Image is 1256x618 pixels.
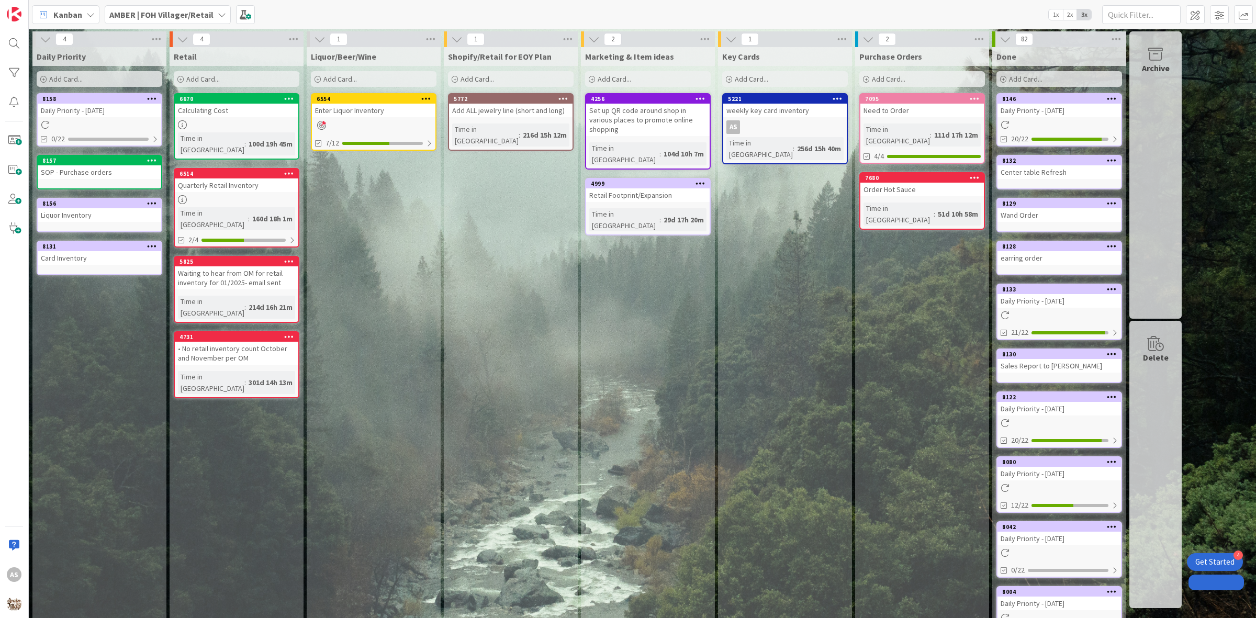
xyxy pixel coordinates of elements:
div: AS [7,567,21,582]
div: • No retail inventory count October and November per OM [175,342,298,365]
a: 8129Wand Order [996,198,1122,232]
a: 8042Daily Priority - [DATE]0/22 [996,521,1122,578]
span: 4/4 [874,151,884,162]
div: 8133 [1002,286,1121,293]
div: 8131Card Inventory [38,242,161,265]
div: 8133Daily Priority - [DATE] [997,285,1121,308]
div: Enter Liquor Inventory [312,104,435,117]
div: Time in [GEOGRAPHIC_DATA] [178,132,244,155]
a: 7095Need to OrderTime in [GEOGRAPHIC_DATA]:111d 17h 12m4/4 [859,93,985,164]
div: 4999 [586,179,710,188]
div: 8130 [997,350,1121,359]
div: 5772 [449,94,573,104]
div: 8130Sales Report to [PERSON_NAME] [997,350,1121,373]
div: 6670 [175,94,298,104]
div: Set up QR code around shop in various places to promote online shopping [586,104,710,136]
a: 5221weekly key card inventoryASTime in [GEOGRAPHIC_DATA]:256d 15h 40m [722,93,848,164]
span: Shopify/Retail for EOY Plan [448,51,552,62]
div: weekly key card inventory [723,104,847,117]
span: Add Card... [49,74,83,84]
span: Add Card... [735,74,768,84]
a: 4999Retail Footprint/ExpansionTime in [GEOGRAPHIC_DATA]:29d 17h 20m [585,178,711,235]
div: 8132 [997,156,1121,165]
div: 8158Daily Priority - [DATE] [38,94,161,117]
div: 8128 [997,242,1121,251]
span: : [659,214,661,226]
div: Time in [GEOGRAPHIC_DATA] [178,371,244,394]
div: 51d 10h 58m [935,208,981,220]
span: : [244,138,246,150]
div: 8042 [997,522,1121,532]
span: 1 [741,33,759,46]
img: avatar [7,597,21,611]
div: 5221 [728,95,847,103]
a: 8146Daily Priority - [DATE]20/22 [996,93,1122,147]
div: earring order [997,251,1121,265]
div: 4999 [591,180,710,187]
span: Add Card... [461,74,494,84]
span: 4 [193,33,210,46]
div: Daily Priority - [DATE] [997,294,1121,308]
div: Sales Report to [PERSON_NAME] [997,359,1121,373]
div: 4999Retail Footprint/Expansion [586,179,710,202]
div: 8042Daily Priority - [DATE] [997,522,1121,545]
div: Open Get Started checklist, remaining modules: 4 [1187,553,1243,571]
span: : [930,129,932,141]
div: 7095Need to Order [860,94,984,117]
div: AS [723,120,847,134]
span: : [519,129,520,141]
a: 8132Center table Refresh [996,155,1122,189]
div: 8130 [1002,351,1121,358]
div: 8080 [997,457,1121,467]
span: Kanban [53,8,82,21]
div: Time in [GEOGRAPHIC_DATA] [863,123,930,147]
div: 8146 [997,94,1121,104]
div: 7095 [865,95,984,103]
div: 8122 [1002,394,1121,401]
div: 4731 [175,332,298,342]
div: 5221weekly key card inventory [723,94,847,117]
div: 4 [1233,550,1243,560]
div: 5825 [180,258,298,265]
div: 8122 [997,392,1121,402]
div: 256d 15h 40m [794,143,844,154]
div: Daily Priority - [DATE] [997,104,1121,117]
span: 7/12 [326,138,339,149]
div: 7680 [860,173,984,183]
div: Archive [1142,62,1170,74]
span: Add Card... [186,74,220,84]
a: 4256Set up QR code around shop in various places to promote online shoppingTime in [GEOGRAPHIC_DA... [585,93,711,170]
div: 301d 14h 13m [246,377,295,388]
div: 8133 [997,285,1121,294]
div: 4256 [586,94,710,104]
div: 8156 [38,199,161,208]
div: Time in [GEOGRAPHIC_DATA] [726,137,793,160]
div: Time in [GEOGRAPHIC_DATA] [452,123,519,147]
div: 8132Center table Refresh [997,156,1121,179]
div: Time in [GEOGRAPHIC_DATA] [589,208,659,231]
a: 5825Waiting to hear from OM for retail inventory for 01/2025- email sentTime in [GEOGRAPHIC_DATA]... [174,256,299,323]
span: 2x [1063,9,1077,20]
div: 6670 [180,95,298,103]
img: Visit kanbanzone.com [7,7,21,21]
div: 214d 16h 21m [246,301,295,313]
span: 4 [55,33,73,46]
div: 4731 [180,333,298,341]
a: 8130Sales Report to [PERSON_NAME] [996,349,1122,383]
div: 8122Daily Priority - [DATE] [997,392,1121,415]
div: 8156Liquor Inventory [38,199,161,222]
a: 8133Daily Priority - [DATE]21/22 [996,284,1122,340]
div: 8042 [1002,523,1121,531]
a: 6670Calculating CostTime in [GEOGRAPHIC_DATA]:100d 19h 45m [174,93,299,160]
span: : [793,143,794,154]
div: 8131 [38,242,161,251]
span: : [934,208,935,220]
div: 8004 [997,587,1121,597]
div: Time in [GEOGRAPHIC_DATA] [863,203,934,226]
span: 20/22 [1011,435,1028,446]
div: 5221 [723,94,847,104]
div: 8157SOP - Purchase orders [38,156,161,179]
div: Add ALL jewelry line (short and long) [449,104,573,117]
div: Daily Priority - [DATE] [997,467,1121,480]
div: 8004Daily Priority - [DATE] [997,587,1121,610]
